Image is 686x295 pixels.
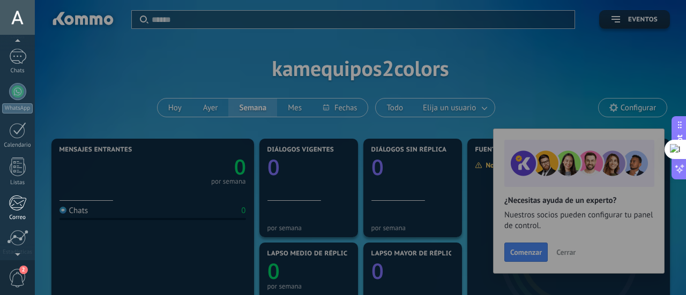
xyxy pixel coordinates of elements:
span: 2 [19,266,28,274]
div: WhatsApp [2,103,33,114]
span: Copilot [674,134,685,159]
div: Calendario [2,142,33,149]
div: Chats [2,67,33,74]
div: Listas [2,179,33,186]
div: Correo [2,214,33,221]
